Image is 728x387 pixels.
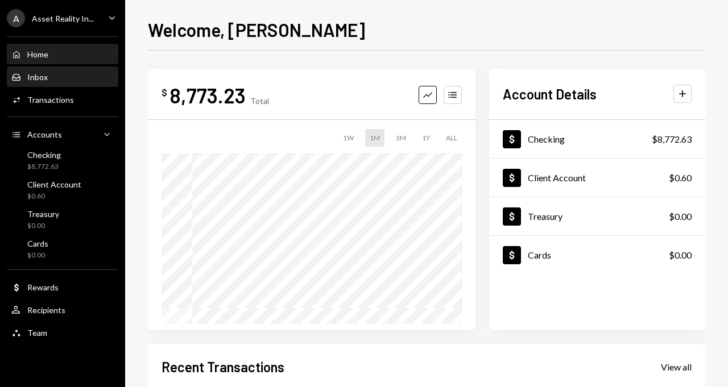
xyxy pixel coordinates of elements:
div: $8,772.63 [652,132,692,146]
a: Treasury$0.00 [7,206,118,233]
a: Accounts [7,124,118,144]
div: $8,772.63 [27,162,61,172]
div: Checking [528,134,565,144]
div: 1W [338,129,358,147]
div: ALL [441,129,462,147]
div: Rewards [27,282,59,292]
div: Asset Reality In... [32,14,94,23]
div: $0.00 [27,221,59,231]
a: Checking$8,772.63 [489,120,705,158]
div: Inbox [27,72,48,82]
div: Recipients [27,305,65,315]
a: Inbox [7,66,118,87]
a: View all [661,360,692,373]
div: $0.00 [669,248,692,262]
div: 3M [391,129,411,147]
div: Treasury [27,209,59,219]
a: Cards$0.00 [489,236,705,274]
a: Transactions [7,89,118,110]
div: Team [27,328,47,338]
div: A [7,9,25,27]
div: Cards [528,249,551,260]
a: Recipients [7,299,118,320]
div: Treasury [528,211,562,222]
a: Team [7,322,118,343]
a: Treasury$0.00 [489,197,705,235]
div: Client Account [528,172,586,183]
h2: Recent Transactions [162,357,284,376]
div: 1M [365,129,384,147]
a: Client Account$0.60 [7,176,118,203]
div: Total [250,96,269,106]
a: Home [7,44,118,64]
div: 1Y [417,129,435,147]
a: Client Account$0.60 [489,159,705,197]
div: 8,773.23 [169,82,246,108]
div: Transactions [27,95,74,105]
a: Checking$8,772.63 [7,147,118,174]
a: Rewards [7,277,118,297]
div: $0.60 [27,192,81,201]
div: Client Account [27,180,81,189]
div: Cards [27,239,48,248]
div: Accounts [27,130,62,139]
div: $0.60 [669,171,692,185]
h2: Account Details [503,85,597,103]
div: $0.00 [27,251,48,260]
a: Cards$0.00 [7,235,118,263]
div: $0.00 [669,210,692,223]
div: Checking [27,150,61,160]
div: $ [162,87,167,98]
div: Home [27,49,48,59]
h1: Welcome, [PERSON_NAME] [148,18,365,41]
div: View all [661,361,692,373]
